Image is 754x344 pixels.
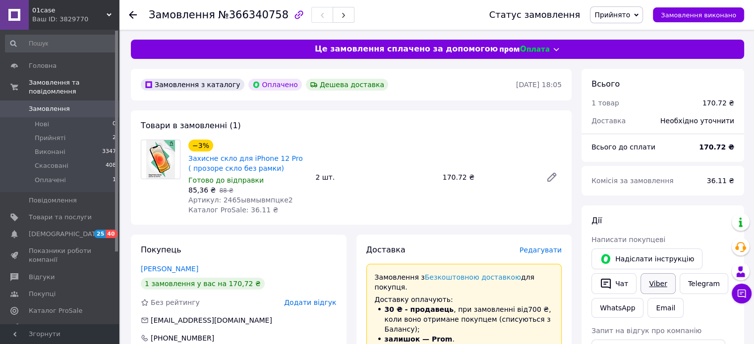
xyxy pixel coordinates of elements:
[439,170,538,184] div: 170.72 ₴
[188,186,216,194] span: 85,36 ₴
[591,327,701,335] span: Запит на відгук про компанію
[385,305,454,313] b: 30 ₴ - продавець
[366,245,406,254] span: Доставка
[707,177,734,185] span: 36.11 ₴
[654,110,740,132] div: Необхідно уточнити
[680,273,728,294] a: Telegram
[29,196,77,205] span: Повідомлення
[591,177,674,185] span: Комісія за замовлення
[699,143,734,151] b: 170.72 ₴
[653,7,744,22] button: Замовлення виконано
[306,79,388,91] div: Дешева доставка
[29,78,119,96] span: Замовлення та повідомлення
[146,140,175,179] img: Захисне скло для iPhone 12 Pro ( прозоре скло без рамки)
[661,11,736,19] span: Замовлення виконано
[141,245,181,254] span: Покупець
[113,120,116,129] span: 0
[141,121,241,130] span: Товари в замовленні (1)
[29,230,102,239] span: [DEMOGRAPHIC_DATA]
[29,290,56,298] span: Покупці
[594,11,630,19] span: Прийнято
[591,236,665,244] span: Написати покупцеві
[29,104,70,113] span: Замовлення
[29,61,57,70] span: Головна
[732,284,752,303] button: Чат з покупцем
[188,140,213,151] div: −3%
[29,273,55,282] span: Відгуки
[591,216,602,225] span: Дії
[94,230,106,238] span: 25
[188,196,293,204] span: Артикул: 2465ывмывмпцке2
[113,176,116,185] span: 1
[141,278,265,290] div: 1 замовлення у вас на 170,72 ₴
[315,44,498,55] span: Це замовлення сплачено за допомогою
[542,167,562,187] a: Редагувати
[35,120,49,129] span: Нові
[218,9,289,21] span: №366340758
[141,265,198,273] a: [PERSON_NAME]
[32,6,107,15] span: 01case
[113,134,116,143] span: 2
[425,273,521,281] a: Безкоштовною доставкою
[640,273,675,294] a: Viber
[375,334,554,344] li: .
[35,161,68,170] span: Скасовані
[375,272,554,293] p: Замовлення з для покупця.
[106,230,117,238] span: 40
[591,298,643,318] a: WhatsApp
[151,298,200,306] span: Без рейтингу
[647,298,684,318] button: Email
[29,306,82,315] span: Каталог ProSale
[591,273,637,294] button: Чат
[35,147,65,156] span: Виконані
[516,81,562,89] time: [DATE] 18:05
[489,10,580,20] div: Статус замовлення
[150,333,215,343] div: [PHONE_NUMBER]
[311,170,438,184] div: 2 шт.
[102,147,116,156] span: 3347
[35,176,66,185] span: Оплачені
[248,79,302,91] div: Оплачено
[385,335,453,343] b: залишок — Prom
[520,246,562,254] span: Редагувати
[32,15,119,24] div: Ваш ID: 3829770
[284,298,336,306] span: Додати відгук
[591,117,626,125] span: Доставка
[375,304,554,334] li: , при замовленні від 700 ₴ , коли воно отримане покупцем (списуються з Балансу);
[106,161,116,170] span: 408
[591,248,702,269] button: Надіслати інструкцію
[129,10,137,20] div: Повернутися назад
[29,213,92,222] span: Товари та послуги
[35,134,65,143] span: Прийняті
[149,9,215,21] span: Замовлення
[188,176,264,184] span: Готово до відправки
[29,323,63,332] span: Аналітика
[591,99,619,107] span: 1 товар
[5,35,117,52] input: Пошук
[188,206,278,214] span: Каталог ProSale: 36.11 ₴
[151,316,272,324] span: [EMAIL_ADDRESS][DOMAIN_NAME]
[591,79,620,89] span: Всього
[141,79,244,91] div: Замовлення з каталогу
[188,154,303,172] a: Захисне скло для iPhone 12 Pro ( прозоре скло без рамки)
[591,143,655,151] span: Всього до сплати
[219,187,233,194] span: 88 ₴
[29,246,92,264] span: Показники роботи компанії
[702,98,734,108] div: 170.72 ₴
